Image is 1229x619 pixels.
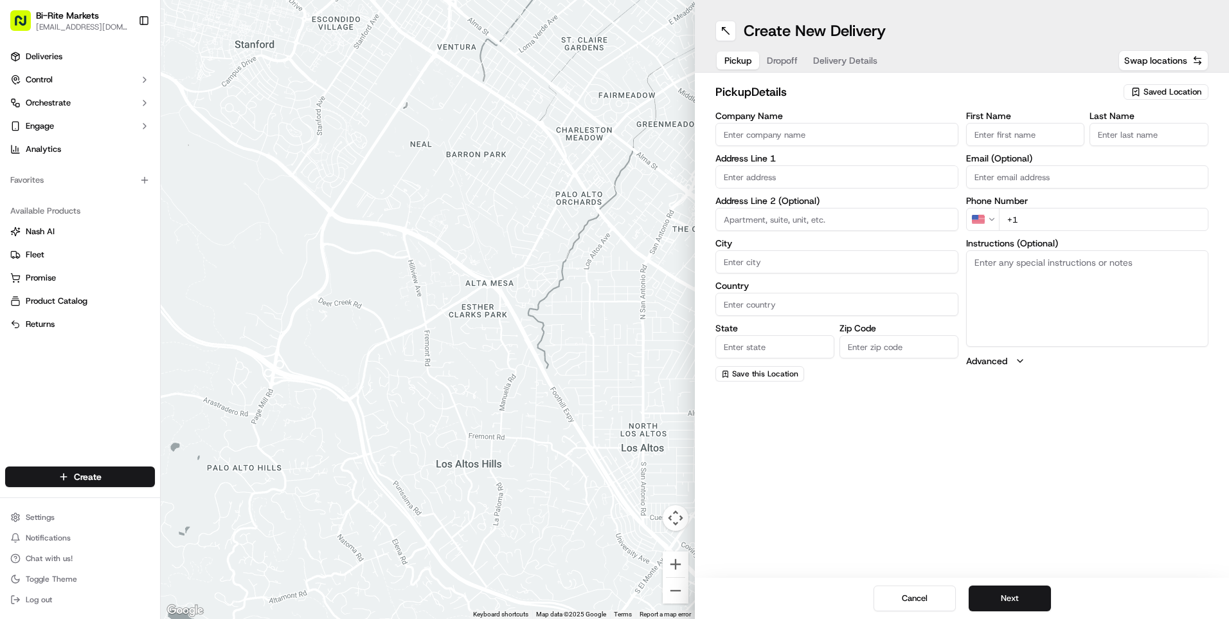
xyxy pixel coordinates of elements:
button: Chat with us! [5,550,155,568]
label: Company Name [715,111,958,120]
a: Deliveries [5,46,155,67]
button: Map camera controls [663,505,688,531]
span: Knowledge Base [26,253,98,266]
label: Address Line 2 (Optional) [715,196,958,205]
button: Saved Location [1124,83,1208,101]
input: Enter city [715,250,958,273]
span: • [173,199,177,210]
button: Keyboard shortcuts [473,610,528,619]
a: 📗Knowledge Base [8,248,103,271]
a: Product Catalog [10,295,150,307]
button: Bi-Rite Markets[EMAIL_ADDRESS][DOMAIN_NAME] [5,5,133,36]
label: Last Name [1090,111,1208,120]
span: Map data ©2025 Google [536,611,606,618]
button: Next [969,586,1051,611]
span: Create [74,470,102,483]
input: Enter phone number [999,208,1209,231]
span: Promise [26,272,56,284]
button: Promise [5,268,155,288]
button: Toggle Theme [5,570,155,588]
button: Zoom in [663,551,688,577]
div: 📗 [13,254,23,264]
input: Enter zip code [839,335,958,358]
a: Report a map error [640,611,691,618]
a: Open this area in Google Maps (opens a new window) [164,602,206,619]
span: Saved Location [1144,86,1201,98]
button: Engage [5,116,155,136]
span: Engage [26,120,54,132]
input: Got a question? Start typing here... [33,83,231,97]
button: Returns [5,314,155,335]
button: Zoom out [663,578,688,604]
span: Nash AI [26,226,55,237]
div: Favorites [5,170,155,190]
label: Email (Optional) [966,154,1209,163]
span: Dropoff [767,54,798,67]
button: Notifications [5,529,155,547]
label: City [715,239,958,248]
span: Pickup [724,54,751,67]
button: Swap locations [1118,50,1208,71]
input: Enter country [715,293,958,316]
input: Enter address [715,165,958,189]
img: Joana Marie Avellanoza [13,187,33,208]
span: Orchestrate [26,97,71,109]
a: Fleet [10,249,150,261]
button: [EMAIL_ADDRESS][DOMAIN_NAME] [36,22,128,32]
label: First Name [966,111,1085,120]
span: Swap locations [1124,54,1187,67]
label: Advanced [966,355,1007,367]
label: State [715,324,834,333]
span: Product Catalog [26,295,87,307]
a: Nash AI [10,226,150,237]
label: Instructions (Optional) [966,239,1209,248]
button: Create [5,467,155,487]
span: Delivery Details [813,54,877,67]
h1: Create New Delivery [744,21,886,41]
img: Nash [13,13,39,39]
img: Google [164,602,206,619]
div: We're available if you need us! [58,136,177,146]
button: Start new chat [219,127,234,142]
button: Fleet [5,245,155,265]
a: Returns [10,319,150,330]
span: [PERSON_NAME] [PERSON_NAME] [40,199,170,210]
span: Fleet [26,249,44,261]
input: Apartment, suite, unit, etc. [715,208,958,231]
span: API Documentation [121,253,206,266]
label: Country [715,281,958,290]
button: See all [199,165,234,180]
span: Notifications [26,533,71,543]
p: Welcome 👋 [13,51,234,72]
a: 💻API Documentation [103,248,211,271]
span: Deliveries [26,51,62,62]
input: Enter state [715,335,834,358]
label: Phone Number [966,196,1209,205]
button: Bi-Rite Markets [36,9,99,22]
span: Log out [26,595,52,605]
span: Returns [26,319,55,330]
button: Orchestrate [5,93,155,113]
button: Advanced [966,355,1209,367]
span: Pylon [128,284,156,294]
img: 1736555255976-a54dd68f-1ca7-489b-9aae-adbdc363a1c4 [13,123,36,146]
h2: pickup Details [715,83,1116,101]
span: Analytics [26,143,61,155]
div: Available Products [5,201,155,221]
a: Terms (opens in new tab) [614,611,632,618]
button: Control [5,69,155,90]
img: 1727276513143-84d647e1-66c0-4f92-a045-3c9f9f5dfd92 [27,123,50,146]
button: Log out [5,591,155,609]
label: Address Line 1 [715,154,958,163]
input: Enter company name [715,123,958,146]
div: Past conversations [13,167,86,178]
input: Enter last name [1090,123,1208,146]
span: [DATE] [180,199,206,210]
span: Control [26,74,53,86]
span: Toggle Theme [26,574,77,584]
span: Chat with us! [26,553,73,564]
button: Product Catalog [5,291,155,311]
div: 💻 [109,254,119,264]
